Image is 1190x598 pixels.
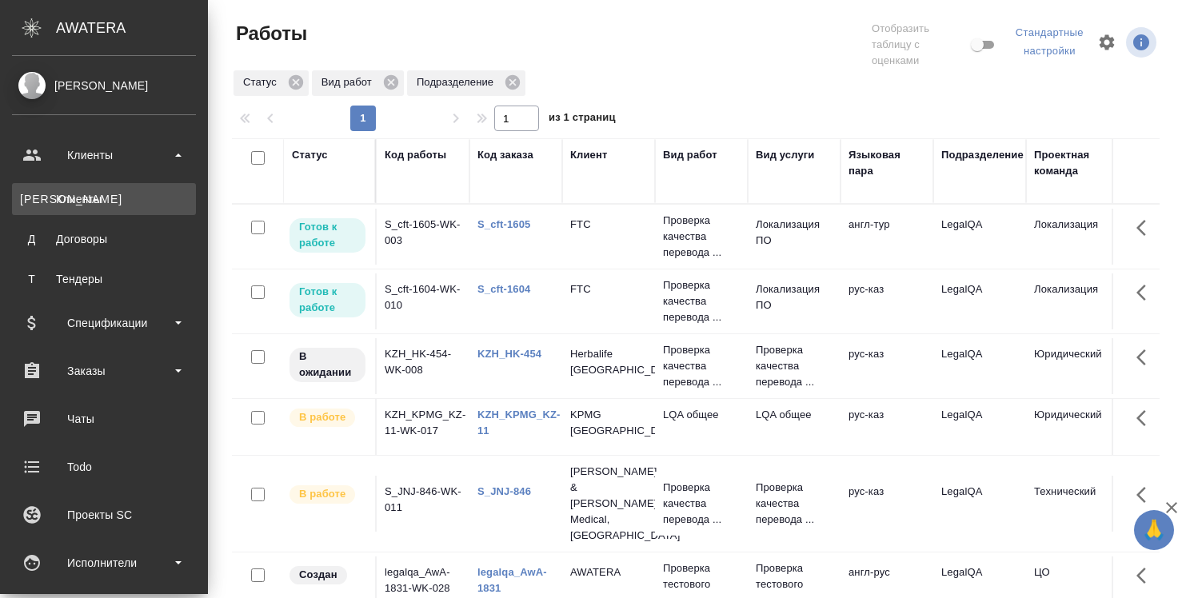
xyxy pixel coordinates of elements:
[756,342,833,390] p: Проверка качества перевода ...
[20,231,188,247] div: Договоры
[1127,556,1165,595] button: Здесь прячутся важные кнопки
[1126,27,1160,58] span: Посмотреть информацию
[1026,209,1119,265] td: Локализация
[407,70,525,96] div: Подразделение
[841,209,933,265] td: англ-тур
[663,342,740,390] p: Проверка качества перевода ...
[841,338,933,394] td: рус-каз
[841,273,933,329] td: рус-каз
[933,476,1026,532] td: LegalQA
[12,551,196,575] div: Исполнители
[299,349,356,381] p: В ожидании
[570,217,647,233] p: FTC
[299,409,345,425] p: В работе
[1034,147,1111,179] div: Проектная команда
[1026,273,1119,329] td: Локализация
[299,567,337,583] p: Создан
[234,70,309,96] div: Статус
[1134,510,1174,550] button: 🙏
[477,283,530,295] a: S_cft-1604
[933,209,1026,265] td: LegalQA
[477,218,530,230] a: S_cft-1605
[20,191,188,207] div: Клиенты
[288,564,367,586] div: Заказ еще не согласован с клиентом, искать исполнителей рано
[377,338,469,394] td: KZH_HK-454-WK-008
[933,338,1026,394] td: LegalQA
[12,503,196,527] div: Проекты SC
[477,147,533,163] div: Код заказа
[385,147,446,163] div: Код работы
[12,223,196,255] a: ДДоговоры
[1127,338,1165,377] button: Здесь прячутся важные кнопки
[1026,476,1119,532] td: Технический
[377,273,469,329] td: S_cft-1604-WK-010
[12,407,196,431] div: Чаты
[12,143,196,167] div: Клиенты
[299,284,356,316] p: Готов к работе
[377,399,469,455] td: KZH_KPMG_KZ-11-WK-017
[570,147,607,163] div: Клиент
[288,407,367,429] div: Исполнитель выполняет работу
[4,495,204,535] a: Проекты SC
[12,77,196,94] div: [PERSON_NAME]
[377,209,469,265] td: S_cft-1605-WK-003
[570,407,647,439] p: KPMG [GEOGRAPHIC_DATA]
[288,281,367,319] div: Исполнитель может приступить к работе
[477,566,547,594] a: legalqa_AwA-1831
[20,271,188,287] div: Тендеры
[756,147,815,163] div: Вид услуги
[663,213,740,261] p: Проверка качества перевода ...
[288,217,367,254] div: Исполнитель может приступить к работе
[292,147,328,163] div: Статус
[12,263,196,295] a: ТТендеры
[849,147,925,179] div: Языковая пара
[312,70,404,96] div: Вид работ
[756,217,833,249] p: Локализация ПО
[570,464,647,544] p: [PERSON_NAME] & [PERSON_NAME] Medical, [GEOGRAPHIC_DATA]
[549,108,616,131] span: из 1 страниц
[756,407,833,423] p: LQA общее
[663,277,740,325] p: Проверка качества перевода ...
[232,21,307,46] span: Работы
[12,311,196,335] div: Спецификации
[756,480,833,528] p: Проверка качества перевода ...
[477,485,531,497] a: S_JNJ-846
[4,447,204,487] a: Todo
[477,348,541,360] a: KZH_HK-454
[299,486,345,502] p: В работе
[941,147,1024,163] div: Подразделение
[1140,513,1168,547] span: 🙏
[663,480,740,528] p: Проверка качества перевода ...
[12,359,196,383] div: Заказы
[570,346,647,378] p: Herbalife [GEOGRAPHIC_DATA]
[4,399,204,439] a: Чаты
[933,399,1026,455] td: LegalQA
[477,409,561,437] a: KZH_KPMG_KZ-11
[417,74,499,90] p: Подразделение
[570,564,647,580] p: AWATERA
[56,12,208,44] div: AWATERA
[12,455,196,479] div: Todo
[1026,399,1119,455] td: Юридический
[288,346,367,384] div: Исполнитель назначен, приступать к работе пока рано
[1012,21,1088,64] div: split button
[570,281,647,297] p: FTC
[841,399,933,455] td: рус-каз
[12,183,196,215] a: [PERSON_NAME]Клиенты
[377,476,469,532] td: S_JNJ-846-WK-011
[299,219,356,251] p: Готов к работе
[872,21,968,69] span: Отобразить таблицу с оценками
[1088,23,1126,62] span: Настроить таблицу
[663,407,740,423] p: LQA общее
[1127,209,1165,247] button: Здесь прячутся важные кнопки
[1127,476,1165,514] button: Здесь прячутся важные кнопки
[1127,399,1165,437] button: Здесь прячутся важные кнопки
[1127,273,1165,312] button: Здесь прячутся важные кнопки
[663,147,717,163] div: Вид работ
[243,74,282,90] p: Статус
[288,484,367,505] div: Исполнитель выполняет работу
[1026,338,1119,394] td: Юридический
[933,273,1026,329] td: LegalQA
[756,281,833,313] p: Локализация ПО
[841,476,933,532] td: рус-каз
